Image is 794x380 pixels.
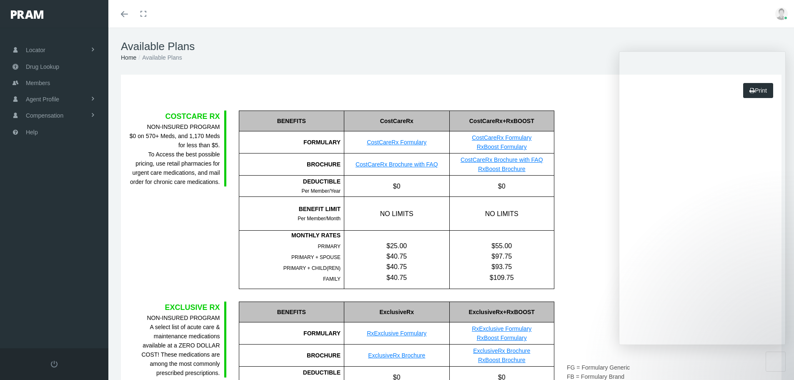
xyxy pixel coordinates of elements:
[129,313,220,377] div: A select list of acute care & maintenance medications available at a ZERO DOLLAR COST! These medi...
[239,154,344,176] div: BROCHURE
[344,176,449,196] div: $0
[26,59,59,75] span: Drug Lookup
[239,131,344,154] div: FORMULARY
[344,251,449,262] div: $40.75
[147,315,220,321] b: NON-INSURED PROGRAM
[567,373,624,380] span: FB = Formulary Brand
[129,302,220,313] div: EXCLUSIVE RX
[473,347,530,354] a: ExclusiveRx Brochure
[323,276,341,282] span: FAMILY
[239,368,341,377] div: DEDUCTIBLE
[450,272,554,283] div: $109.75
[239,177,341,186] div: DEDUCTIBLE
[291,254,341,260] span: PRIMARY + SPOUSE
[26,91,59,107] span: Agent Profile
[567,364,630,371] span: FG = Formulary Generic
[367,139,426,146] a: CostCareRx Formulary
[766,352,786,372] iframe: Intercom live chat
[449,111,554,131] div: CostCareRx+RxBOOST
[344,111,449,131] div: CostCareRx
[472,325,531,332] a: RxExclusive Formulary
[478,357,526,363] a: RxBoost Brochure
[239,111,344,131] div: BENEFITS
[450,251,554,262] div: $97.75
[129,122,220,186] div: $0 on 570+ Meds, and 1,170 Meds for less than $5. To Access the best possible pricing, use retail...
[239,322,344,345] div: FORMULARY
[450,262,554,272] div: $93.75
[344,241,449,251] div: $25.00
[477,335,527,341] a: RxBoost Formulary
[619,52,785,345] iframe: Intercom live chat
[449,176,554,196] div: $0
[344,272,449,283] div: $40.75
[449,302,554,322] div: ExclusiveRx+RxBOOST
[318,244,341,249] span: PRIMARY
[367,330,426,337] a: RxExclusive Formulary
[478,166,526,172] a: RxBoost Brochure
[344,262,449,272] div: $40.75
[129,111,220,122] div: COSTCARE RX
[356,161,438,168] a: CostCareRx Brochure with FAQ
[472,134,531,141] a: CostCareRx Formulary
[121,40,781,53] h1: Available Plans
[775,8,788,20] img: user-placeholder.jpg
[283,265,341,271] span: PRIMARY + CHILD(REN)
[461,156,543,163] a: CostCareRx Brochure with FAQ
[450,241,554,251] div: $55.00
[11,10,43,19] img: PRAM_20_x_78.png
[368,352,425,359] a: ExclusiveRx Brochure
[26,108,63,123] span: Compensation
[239,302,344,322] div: BENEFITS
[239,204,341,214] div: BENEFIT LIMIT
[136,53,182,62] li: Available Plans
[147,123,220,130] b: NON-INSURED PROGRAM
[449,197,554,230] div: NO LIMITS
[477,143,527,150] a: RxBoost Formulary
[239,345,344,367] div: BROCHURE
[239,231,341,240] div: MONTHLY RATES
[344,197,449,230] div: NO LIMITS
[26,42,45,58] span: Locator
[26,124,38,140] span: Help
[121,54,136,61] a: Home
[301,188,341,194] span: Per Member/Year
[26,75,50,91] span: Members
[298,216,341,221] span: Per Member/Month
[344,302,449,322] div: ExclusiveRx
